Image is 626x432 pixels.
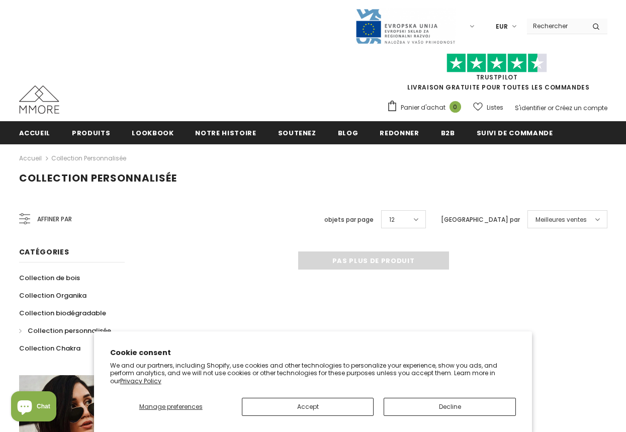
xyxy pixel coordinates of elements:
span: Affiner par [37,214,72,225]
span: Lookbook [132,128,173,138]
span: or [548,104,554,112]
a: Collection biodégradable [19,304,106,322]
span: 12 [389,215,395,225]
a: Accueil [19,121,51,144]
span: Listes [487,103,503,113]
a: Collection Organika [19,287,86,304]
span: Notre histoire [195,128,256,138]
inbox-online-store-chat: Shopify online store chat [8,391,59,424]
a: Notre histoire [195,121,256,144]
a: Blog [338,121,359,144]
a: Javni Razpis [355,22,456,30]
span: Suivi de commande [477,128,553,138]
h2: Cookie consent [110,348,516,358]
a: Collection Chakra [19,339,80,357]
span: LIVRAISON GRATUITE POUR TOUTES LES COMMANDES [387,58,607,92]
input: Search Site [527,19,585,33]
span: Collection personnalisée [28,326,111,335]
span: Meilleures ventes [535,215,587,225]
a: Collection personnalisée [19,322,111,339]
span: Redonner [380,128,419,138]
a: Collection de bois [19,269,80,287]
span: EUR [496,22,508,32]
a: TrustPilot [476,73,518,81]
span: Collection Chakra [19,343,80,353]
span: 0 [450,101,461,113]
span: Panier d'achat [401,103,445,113]
a: Redonner [380,121,419,144]
span: soutenez [278,128,316,138]
a: S'identifier [515,104,546,112]
a: soutenez [278,121,316,144]
span: Collection de bois [19,273,80,283]
a: Suivi de commande [477,121,553,144]
span: Collection Organika [19,291,86,300]
img: Javni Razpis [355,8,456,45]
span: Catégories [19,247,69,257]
span: B2B [441,128,455,138]
button: Decline [384,398,516,416]
a: Panier d'achat 0 [387,100,466,115]
a: Listes [473,99,503,116]
img: Cas MMORE [19,85,59,114]
a: Créez un compte [555,104,607,112]
a: Collection personnalisée [51,154,126,162]
span: Blog [338,128,359,138]
span: Accueil [19,128,51,138]
label: [GEOGRAPHIC_DATA] par [441,215,520,225]
span: Produits [72,128,110,138]
label: objets par page [324,215,374,225]
img: Faites confiance aux étoiles pilotes [446,53,547,73]
a: B2B [441,121,455,144]
span: Manage preferences [139,402,203,411]
a: Lookbook [132,121,173,144]
a: Privacy Policy [120,377,161,385]
a: Produits [72,121,110,144]
button: Manage preferences [110,398,232,416]
p: We and our partners, including Shopify, use cookies and other technologies to personalize your ex... [110,362,516,385]
a: Accueil [19,152,42,164]
span: Collection biodégradable [19,308,106,318]
span: Collection personnalisée [19,171,177,185]
button: Accept [242,398,374,416]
